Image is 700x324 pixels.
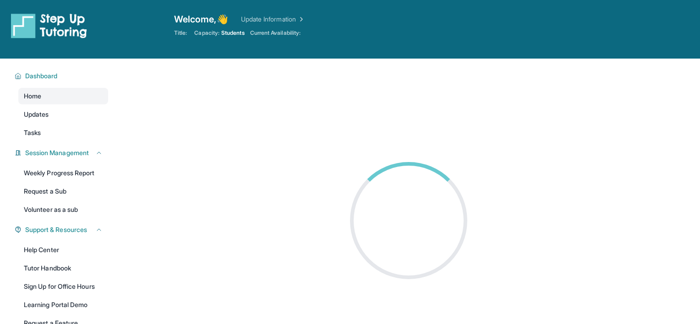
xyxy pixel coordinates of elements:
[18,201,108,218] a: Volunteer as a sub
[174,29,187,37] span: Title:
[25,148,89,157] span: Session Management
[22,148,103,157] button: Session Management
[241,15,305,24] a: Update Information
[18,260,108,276] a: Tutor Handbook
[25,225,87,234] span: Support & Resources
[221,29,245,37] span: Students
[250,29,301,37] span: Current Availability:
[174,13,228,26] span: Welcome, 👋
[18,297,108,313] a: Learning Portal Demo
[18,165,108,181] a: Weekly Progress Report
[194,29,219,37] span: Capacity:
[24,92,41,101] span: Home
[18,242,108,258] a: Help Center
[296,15,305,24] img: Chevron Right
[18,183,108,200] a: Request a Sub
[18,106,108,123] a: Updates
[18,278,108,295] a: Sign Up for Office Hours
[18,88,108,104] a: Home
[24,128,41,137] span: Tasks
[24,110,49,119] span: Updates
[25,71,58,81] span: Dashboard
[11,13,87,38] img: logo
[22,71,103,81] button: Dashboard
[22,225,103,234] button: Support & Resources
[18,124,108,141] a: Tasks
